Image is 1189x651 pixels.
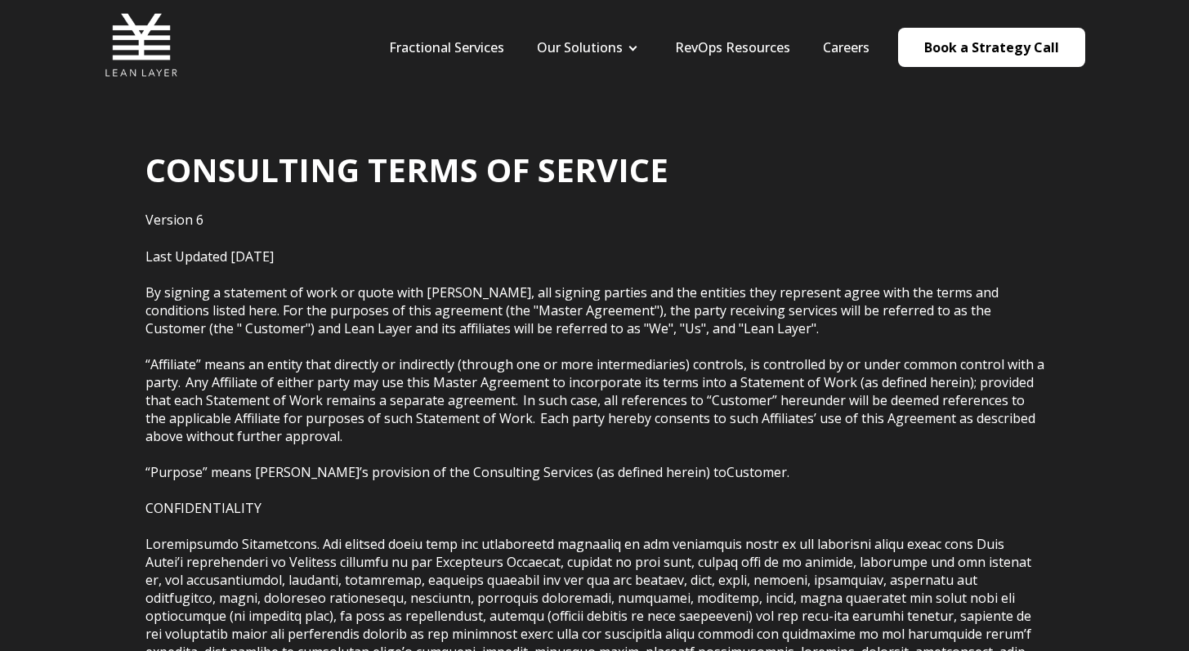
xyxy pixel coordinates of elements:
span: Version 6 [145,211,203,229]
a: Book a Strategy Call [898,28,1085,67]
span: CONFIDENTIALITY [145,499,261,517]
span: “Purpose” means [PERSON_NAME]’s provision of the Consulting Services (as defined herein) to [145,463,726,481]
div: Navigation Menu [373,38,886,56]
span: By signing a statement of work or quote with [PERSON_NAME], all signing parties and the entities ... [145,283,999,337]
span: Last Updated [DATE] [145,247,274,265]
a: Fractional Services [389,38,504,56]
span: CONSULTING TERMS OF SERVICE [145,147,668,192]
a: Our Solutions [537,38,623,56]
span: Customer. [726,463,789,481]
a: Careers [823,38,869,56]
img: Lean Layer Logo [105,8,178,82]
span: “Affiliate” means an entity that directly or indirectly (through one or more intermediaries) cont... [145,355,1044,445]
a: RevOps Resources [675,38,790,56]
